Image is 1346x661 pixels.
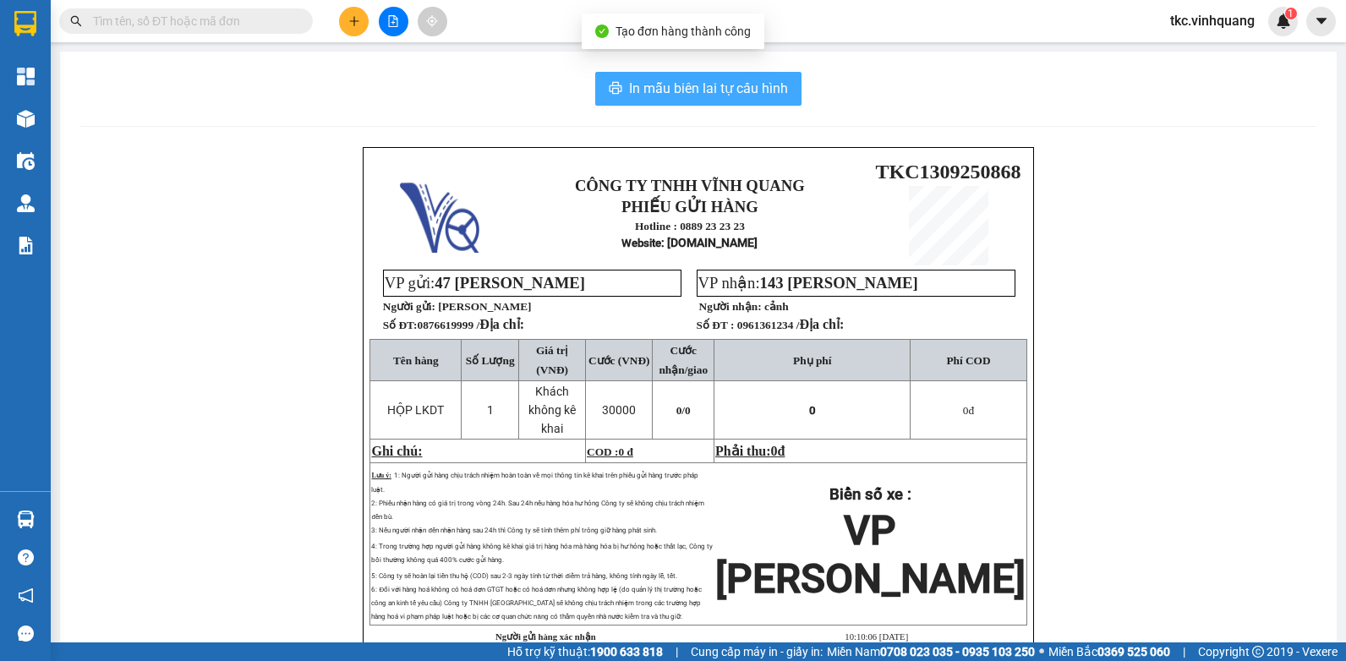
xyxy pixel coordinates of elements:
span: 0961361234 / [737,319,845,331]
span: printer [609,81,622,97]
span: Website [621,237,661,249]
sup: 1 [1285,8,1297,19]
img: warehouse-icon [17,511,35,528]
img: logo-vxr [14,11,36,36]
span: Số Lượng [466,354,515,367]
span: Cước (VNĐ) [588,354,650,367]
span: 0 [685,404,691,417]
img: logo [400,173,479,253]
span: notification [18,587,34,604]
strong: CÔNG TY TNHH VĨNH QUANG [575,177,805,194]
span: copyright [1252,646,1264,658]
span: Cung cấp máy in - giấy in: [691,642,823,661]
strong: 0369 525 060 [1097,645,1170,658]
span: 1 [1288,8,1294,19]
strong: 0708 023 035 - 0935 103 250 [880,645,1035,658]
strong: Hotline : 0889 23 23 23 [635,220,745,232]
span: Tên hàng [393,354,439,367]
strong: Số ĐT : [697,319,735,331]
span: Giá trị (VNĐ) [536,344,568,376]
strong: : [DOMAIN_NAME] [621,236,758,249]
button: aim [418,7,447,36]
span: 1 [487,403,494,417]
span: In mẫu biên lai tự cấu hình [629,78,788,99]
span: search [70,15,82,27]
span: 143 [PERSON_NAME] [760,274,918,292]
span: Cước nhận/giao [659,344,708,376]
span: | [1183,642,1185,661]
span: 5: Công ty sẽ hoàn lại tiền thu hộ (COD) sau 2-3 ngày tính từ thời điểm trả hàng, không tính ngày... [371,572,702,620]
button: plus [339,7,369,36]
span: Phải thu: [715,444,785,458]
span: COD : [587,445,633,458]
span: TKC1309250868 [876,161,1021,183]
span: aim [426,15,438,27]
span: Phụ phí [793,354,831,367]
span: Miền Bắc [1048,642,1170,661]
span: VP gửi: [385,274,585,292]
strong: Người nhận: [699,300,762,313]
strong: PHIẾU GỬI HÀNG [621,198,758,216]
span: cảnh [764,300,789,313]
strong: Người gửi hàng xác nhận [495,632,596,642]
span: tkc.vinhquang [1157,10,1268,31]
button: file-add [379,7,408,36]
span: Phí COD [946,354,990,367]
span: HỘP LKDT [387,403,444,417]
span: Khách không kê khai [528,385,576,435]
span: | [676,642,678,661]
span: plus [348,15,360,27]
button: caret-down [1306,7,1336,36]
span: Lưu ý: [371,472,391,479]
span: đ [963,404,974,417]
span: Miền Nam [827,642,1035,661]
span: 0 [963,404,969,417]
span: 30000 [602,403,636,417]
strong: Người gửi: [383,300,435,313]
span: 0876619999 / [417,319,524,331]
img: solution-icon [17,237,35,254]
span: đ [778,444,785,458]
span: 0 đ [618,445,632,458]
strong: 1900 633 818 [590,645,663,658]
span: message [18,625,34,642]
span: Địa chỉ: [479,317,524,331]
span: 3: Nếu người nhận đến nhận hàng sau 24h thì Công ty sẽ tính thêm phí trông giữ hàng phát sinh. [371,527,656,534]
button: printerIn mẫu biên lai tự cấu hình [595,72,802,106]
span: Địa chỉ: [799,317,844,331]
span: check-circle [595,25,609,38]
span: 0 [809,404,816,417]
span: Ghi chú: [371,444,422,458]
strong: Biển số xe : [829,485,911,504]
span: VP nhận: [698,274,918,292]
span: Hỗ trợ kỹ thuật: [507,642,663,661]
span: 0 [771,444,778,458]
span: ⚪️ [1039,648,1044,655]
span: 4: Trong trường hợp người gửi hàng không kê khai giá trị hàng hóa mà hàng hóa bị hư hỏng hoặc thấ... [371,543,713,564]
span: VP [PERSON_NAME] [715,506,1026,603]
input: Tìm tên, số ĐT hoặc mã đơn [93,12,293,30]
img: icon-new-feature [1276,14,1291,29]
span: 1: Người gửi hàng chịu trách nhiệm hoàn toàn về mọi thông tin kê khai trên phiếu gửi hàng trước p... [371,472,698,494]
span: 10:10:06 [DATE] [845,632,908,642]
span: [PERSON_NAME] [438,300,531,313]
span: 0/ [676,404,691,417]
img: dashboard-icon [17,68,35,85]
strong: Số ĐT: [383,319,524,331]
span: 2: Phiếu nhận hàng có giá trị trong vòng 24h. Sau 24h nếu hàng hóa hư hỏng Công ty sẽ không chịu ... [371,500,704,521]
span: 47 [PERSON_NAME] [435,274,585,292]
span: question-circle [18,549,34,565]
img: warehouse-icon [17,194,35,212]
img: warehouse-icon [17,152,35,170]
span: file-add [387,15,399,27]
img: warehouse-icon [17,110,35,128]
span: Tạo đơn hàng thành công [616,25,751,38]
span: caret-down [1314,14,1329,29]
